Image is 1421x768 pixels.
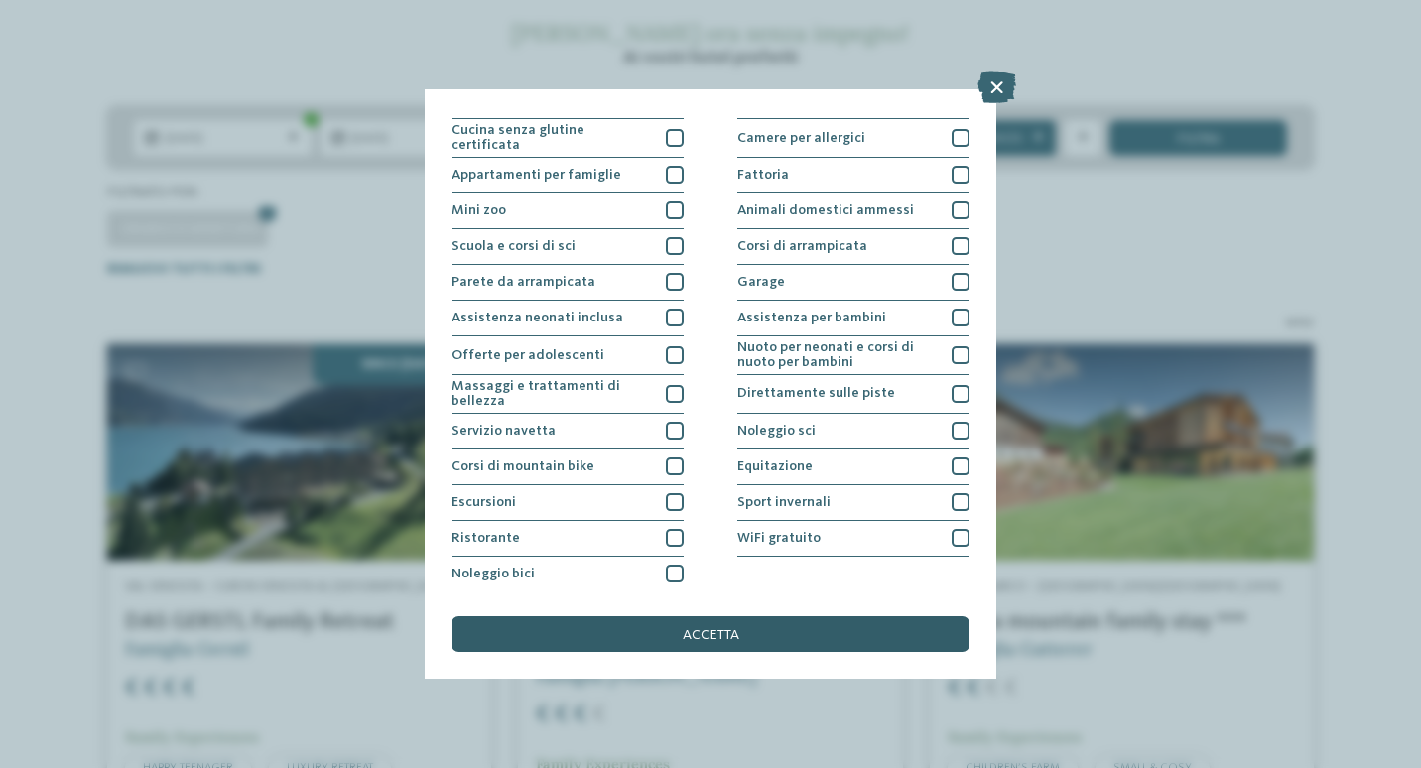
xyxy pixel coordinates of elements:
span: Cucina senza glutine certificata [452,123,653,152]
span: Corsi di arrampicata [737,239,867,253]
span: accetta [683,628,739,642]
span: Offerte per adolescenti [452,348,604,362]
span: Assistenza per bambini [737,311,886,324]
span: Nuoto per neonati e corsi di nuoto per bambini [737,340,939,369]
span: Fattoria [737,168,789,182]
span: Direttamente sulle piste [737,386,895,400]
span: Appartamenti per famiglie [452,168,621,182]
span: Assistenza neonati inclusa [452,311,623,324]
span: Escursioni [452,495,516,509]
span: Parete da arrampicata [452,275,595,289]
span: Noleggio bici [452,567,535,580]
span: Mini zoo [452,203,506,217]
span: Servizio navetta [452,424,556,438]
span: Garage [737,275,785,289]
span: Equitazione [737,459,813,473]
span: Ristorante [452,531,520,545]
span: Camere per allergici [737,131,865,145]
span: Corsi di mountain bike [452,459,594,473]
span: Massaggi e trattamenti di bellezza [452,379,653,408]
span: Animali domestici ammessi [737,203,914,217]
span: Scuola e corsi di sci [452,239,576,253]
span: Sport invernali [737,495,831,509]
span: Noleggio sci [737,424,816,438]
span: WiFi gratuito [737,531,821,545]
